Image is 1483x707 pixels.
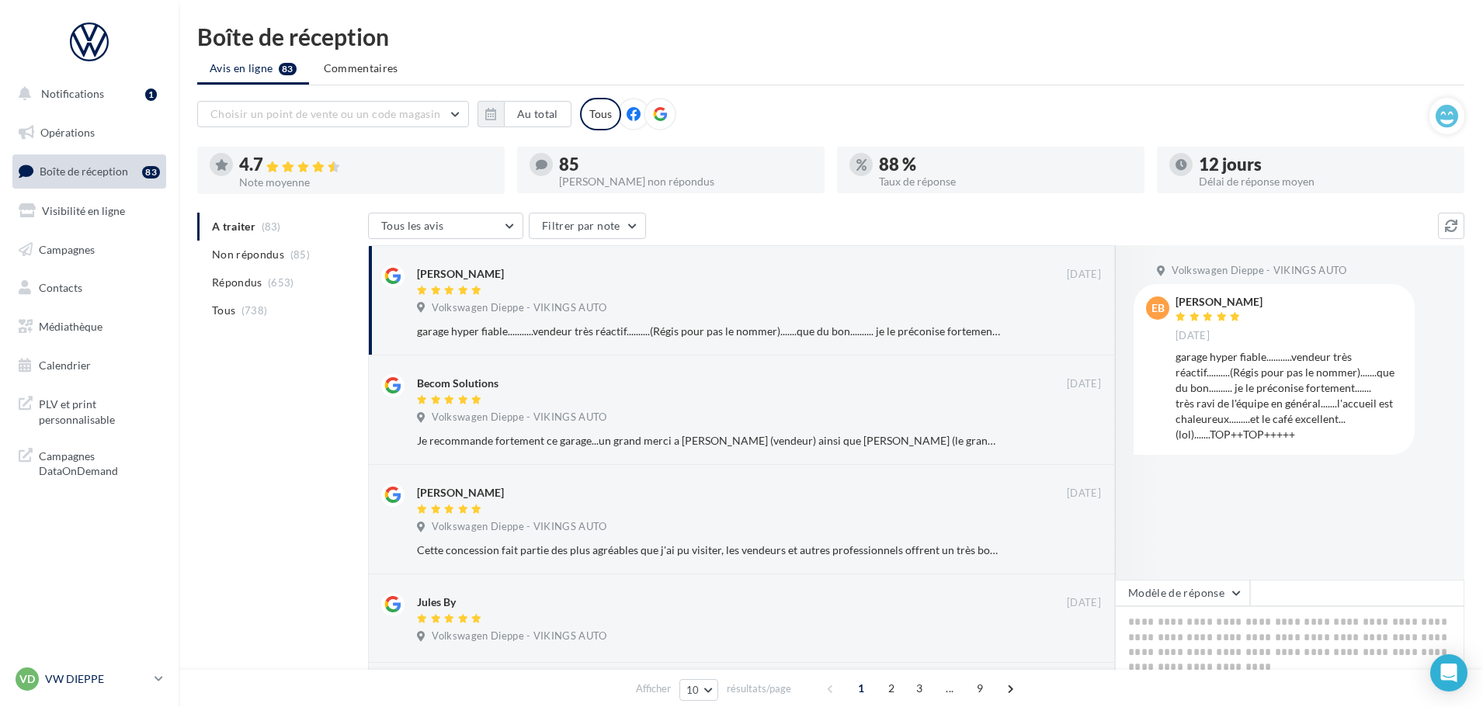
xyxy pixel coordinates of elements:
button: Choisir un point de vente ou un code magasin [197,101,469,127]
span: Notifications [41,87,104,100]
span: Campagnes DataOnDemand [39,445,160,479]
span: Volkswagen Dieppe - VIKINGS AUTO [432,411,606,425]
button: Modèle de réponse [1115,580,1250,606]
a: Calendrier [9,349,169,382]
button: Notifications 1 [9,78,163,110]
span: [DATE] [1067,377,1101,391]
div: Open Intercom Messenger [1430,654,1467,691]
div: Cette concession fait partie des plus agréables que j'ai pu visiter, les vendeurs et autres profe... [417,542,1000,558]
a: Contacts [9,272,169,304]
span: Calendrier [39,359,91,372]
a: Médiathèque [9,310,169,343]
span: Campagnes [39,242,95,255]
span: Volkswagen Dieppe - VIKINGS AUTO [1172,264,1346,278]
div: 1 [145,88,157,101]
span: (85) [290,248,310,261]
div: 12 jours [1199,156,1452,173]
div: Délai de réponse moyen [1199,176,1452,187]
div: garage hyper fiable...........vendeur très réactif..........(Régis pour pas le nommer).......que ... [417,324,1000,339]
span: 3 [907,676,932,701]
div: Note moyenne [239,177,492,188]
a: Campagnes DataOnDemand [9,439,169,485]
a: Visibilité en ligne [9,195,169,227]
span: Commentaires [324,61,398,76]
span: Opérations [40,126,95,139]
span: 10 [686,684,700,696]
div: [PERSON_NAME] non répondus [559,176,812,187]
span: Boîte de réception [40,165,128,178]
div: 85 [559,156,812,173]
a: Boîte de réception83 [9,154,169,188]
span: Tous les avis [381,219,444,232]
a: Opérations [9,116,169,149]
span: Répondus [212,275,262,290]
span: (653) [268,276,294,289]
button: Tous les avis [368,213,523,239]
span: Choisir un point de vente ou un code magasin [210,107,440,120]
div: Taux de réponse [879,176,1132,187]
div: 4.7 [239,156,492,174]
span: 9 [967,676,992,701]
button: Au total [504,101,571,127]
span: Volkswagen Dieppe - VIKINGS AUTO [432,520,606,534]
span: Visibilité en ligne [42,204,125,217]
span: [DATE] [1067,487,1101,501]
a: Campagnes [9,234,169,266]
a: PLV et print personnalisable [9,387,169,433]
span: Volkswagen Dieppe - VIKINGS AUTO [432,301,606,315]
span: [DATE] [1067,596,1101,610]
div: 83 [142,166,160,178]
div: Boîte de réception [197,25,1464,48]
div: Jules By [417,594,456,610]
span: Non répondus [212,247,284,262]
button: Au total [478,101,571,127]
span: [DATE] [1067,268,1101,282]
a: VD VW DIEPPE [12,664,166,694]
p: VW DIEPPE [45,671,148,687]
span: 2 [879,676,904,701]
button: Filtrer par note [529,213,646,239]
span: VD [19,671,35,687]
span: ... [937,676,962,701]
div: Tous [580,98,621,130]
span: Afficher [636,681,671,696]
span: Médiathèque [39,320,102,333]
div: [PERSON_NAME] [1176,296,1262,307]
span: Volkswagen Dieppe - VIKINGS AUTO [432,629,606,643]
span: résultats/page [727,681,791,696]
div: Je recommande fortement ce garage...un grand merci a [PERSON_NAME] (vendeur) ainsi que [PERSON_NA... [417,433,1000,449]
span: PLV et print personnalisable [39,393,160,427]
span: (738) [241,304,268,317]
div: Becom Solutions [417,376,498,391]
div: [PERSON_NAME] [417,266,504,282]
div: 88 % [879,156,1132,173]
button: 10 [679,679,719,701]
span: EB [1151,300,1165,316]
span: Contacts [39,281,82,294]
span: Tous [212,303,235,318]
div: [PERSON_NAME] [417,485,504,501]
span: [DATE] [1176,329,1210,343]
div: garage hyper fiable...........vendeur très réactif..........(Régis pour pas le nommer).......que ... [1176,349,1402,442]
span: 1 [849,676,873,701]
